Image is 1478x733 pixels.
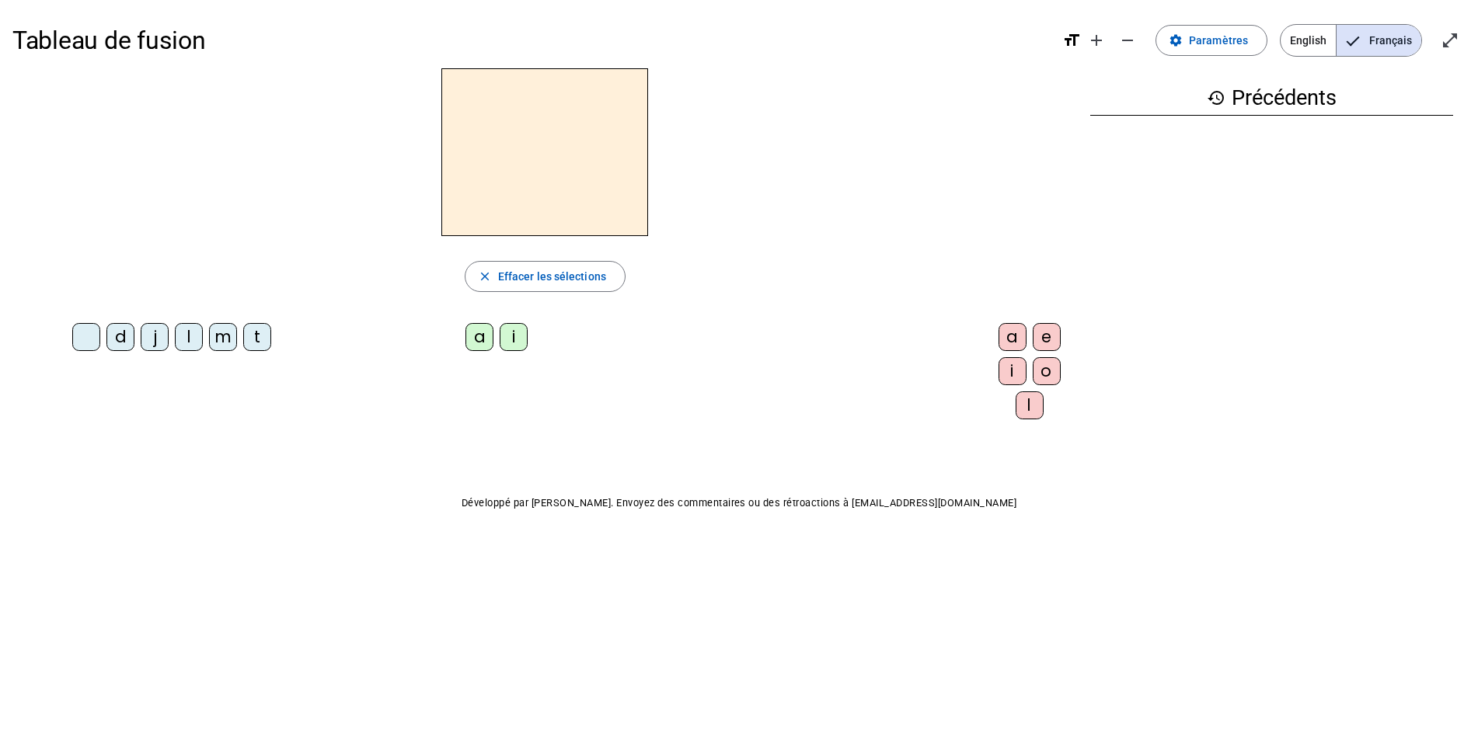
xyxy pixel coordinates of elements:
div: d [106,323,134,351]
span: Français [1337,25,1421,56]
mat-icon: add [1087,31,1106,50]
div: l [175,323,203,351]
div: i [999,357,1027,385]
div: m [209,323,237,351]
div: l [1016,391,1044,419]
mat-icon: close [478,269,492,283]
mat-icon: remove [1118,31,1137,50]
div: t [243,323,271,351]
span: Effacer les sélections [498,267,606,286]
h1: Tableau de fusion [12,16,1050,65]
div: o [1033,357,1061,385]
button: Augmenter la taille de la police [1081,25,1112,56]
button: Effacer les sélections [465,261,626,292]
div: i [500,323,528,351]
mat-icon: format_size [1062,31,1081,50]
p: Développé par [PERSON_NAME]. Envoyez des commentaires ou des rétroactions à [EMAIL_ADDRESS][DOMAI... [12,494,1466,512]
button: Entrer en plein écran [1434,25,1466,56]
mat-button-toggle-group: Language selection [1280,24,1422,57]
div: a [999,323,1027,351]
mat-icon: settings [1169,33,1183,47]
div: j [141,323,169,351]
div: e [1033,323,1061,351]
h3: Précédents [1090,81,1453,116]
span: English [1281,25,1336,56]
span: Paramètres [1189,31,1248,50]
mat-icon: open_in_full [1441,31,1459,50]
mat-icon: history [1207,89,1225,107]
div: a [465,323,493,351]
button: Paramètres [1156,25,1267,56]
button: Diminuer la taille de la police [1112,25,1143,56]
